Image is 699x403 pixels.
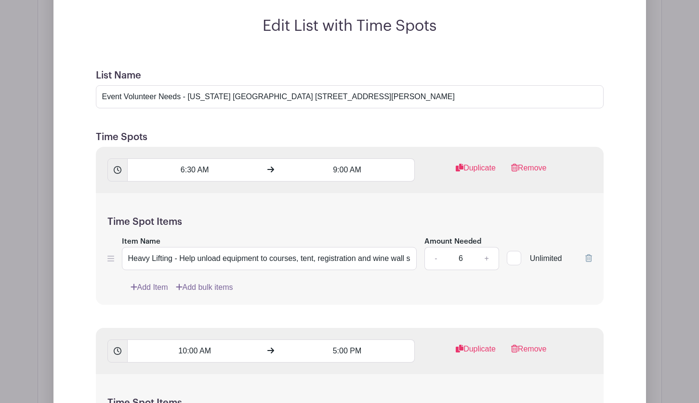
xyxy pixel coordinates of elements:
a: Remove [511,343,547,363]
label: List Name [96,70,141,81]
input: e.g. Things or volunteers we need for the event [96,85,604,108]
h5: Time Spot Items [107,216,592,228]
a: Add Item [131,282,168,293]
a: Duplicate [456,162,496,182]
a: Duplicate [456,343,496,363]
label: Item Name [122,236,160,247]
a: + [475,247,499,270]
input: Set Start Time [127,158,262,182]
span: Unlimited [530,254,562,262]
a: Add bulk items [176,282,233,293]
a: - [424,247,447,270]
input: e.g. Snacks or Check-in Attendees [122,247,417,270]
h5: Time Spots [96,131,604,143]
input: Set End Time [280,339,415,363]
label: Amount Needed [424,236,481,247]
input: Set End Time [280,158,415,182]
input: Set Start Time [127,339,262,363]
a: Remove [511,162,547,182]
h2: Edit List with Time Spots [84,17,615,35]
